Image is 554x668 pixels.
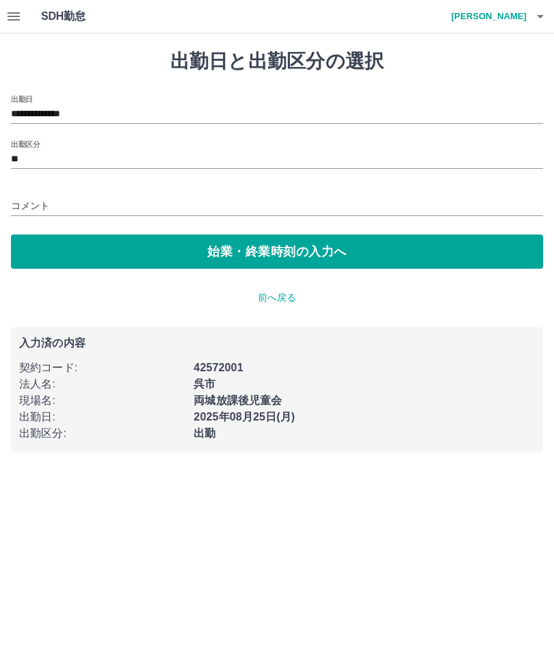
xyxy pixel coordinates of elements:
[11,139,40,149] label: 出勤区分
[19,392,185,409] p: 現場名 :
[11,50,543,73] h1: 出勤日と出勤区分の選択
[11,94,33,104] label: 出勤日
[19,409,185,425] p: 出勤日 :
[194,395,282,406] b: 両城放課後児童会
[194,378,215,390] b: 呉市
[194,427,215,439] b: 出勤
[19,360,185,376] p: 契約コード :
[194,411,295,423] b: 2025年08月25日(月)
[11,235,543,269] button: 始業・終業時刻の入力へ
[19,425,185,442] p: 出勤区分 :
[11,291,543,305] p: 前へ戻る
[194,362,243,373] b: 42572001
[19,376,185,392] p: 法人名 :
[19,338,535,349] p: 入力済の内容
